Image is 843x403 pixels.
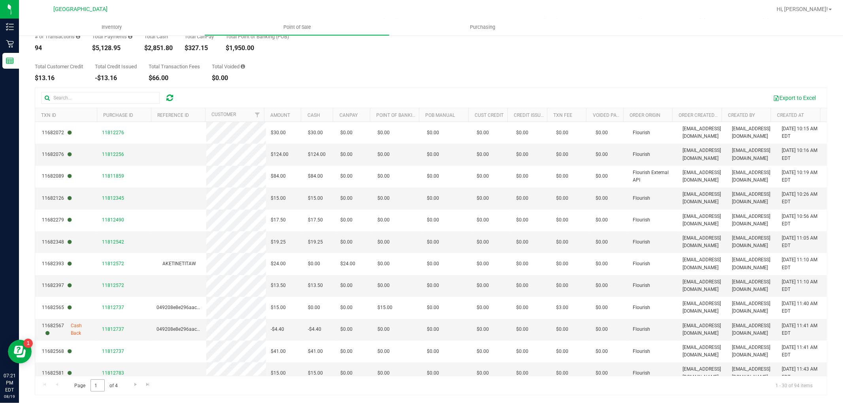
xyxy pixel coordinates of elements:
span: $0.00 [377,282,390,289]
span: $0.00 [427,282,439,289]
span: 11812256 [102,152,124,157]
span: 11682568 [42,348,72,355]
span: [DATE] 10:56 AM EDT [782,213,822,228]
span: $41.00 [271,348,286,355]
p: 07:21 PM EDT [4,372,15,394]
span: $0.00 [427,172,439,180]
div: Total Cash [144,34,173,39]
span: $0.00 [556,326,568,333]
span: [EMAIL_ADDRESS][DOMAIN_NAME] [732,147,773,162]
span: 11811859 [102,173,124,179]
span: $0.00 [308,260,320,268]
span: -$4.40 [308,326,321,333]
span: $0.00 [477,369,489,377]
span: [EMAIL_ADDRESS][DOMAIN_NAME] [732,344,773,359]
button: Export to Excel [768,91,821,105]
span: 11812345 [102,195,124,201]
span: -$4.40 [271,326,284,333]
span: $0.00 [477,129,489,137]
span: $0.00 [596,260,608,268]
span: $0.00 [377,369,390,377]
span: 11682565 [42,304,72,311]
a: Reference ID [157,112,189,118]
span: $0.00 [516,172,528,180]
span: [EMAIL_ADDRESS][DOMAIN_NAME] [683,147,723,162]
span: $0.00 [556,260,568,268]
span: [EMAIL_ADDRESS][DOMAIN_NAME] [732,278,773,293]
div: 94 [35,45,80,51]
span: 11682348 [42,238,72,246]
i: Sum of all voided payment transaction amounts, excluding tips and transaction fees. [241,64,245,69]
span: $0.00 [516,304,528,311]
span: $0.00 [477,326,489,333]
span: 11812572 [102,261,124,266]
span: $0.00 [377,238,390,246]
a: Order Origin [630,112,660,118]
span: $0.00 [477,238,489,246]
span: $0.00 [477,282,489,289]
span: $0.00 [427,238,439,246]
span: $0.00 [377,326,390,333]
span: $0.00 [427,369,439,377]
span: $0.00 [340,348,353,355]
span: $0.00 [596,129,608,137]
a: Point of Banking (POB) [376,112,432,118]
span: $0.00 [556,151,568,158]
span: $0.00 [377,129,390,137]
a: TXN ID [41,112,56,118]
span: $0.00 [596,195,608,202]
span: $30.00 [308,129,323,137]
span: $0.00 [340,172,353,180]
div: Total CanPay [185,34,214,39]
span: $41.00 [308,348,323,355]
a: POB Manual [426,112,455,118]
span: $0.00 [516,260,528,268]
span: $0.00 [477,260,489,268]
span: 049208e8e296aac8dfb46563361537db [157,305,243,310]
span: Flourish [633,304,651,311]
span: $13.50 [308,282,323,289]
a: Purchase ID [103,112,133,118]
div: Total Credit Issued [95,64,137,69]
span: [DATE] 10:16 AM EDT [782,147,822,162]
i: Sum of all successful, non-voided payment transaction amounts, excluding tips and transaction fees. [128,34,132,39]
span: $13.50 [271,282,286,289]
span: [DATE] 11:10 AM EDT [782,256,822,271]
span: Flourish [633,348,651,355]
span: $0.00 [596,238,608,246]
span: $84.00 [308,172,323,180]
span: 11682581 [42,369,72,377]
span: Flourish [633,260,651,268]
span: Flourish [633,238,651,246]
span: $0.00 [516,216,528,224]
span: 11812572 [102,283,124,288]
span: $15.00 [271,304,286,311]
span: Flourish [633,151,651,158]
a: Order Created By [679,112,722,118]
div: $5,128.95 [92,45,132,51]
span: $17.50 [271,216,286,224]
a: Voided Payment [593,112,632,118]
span: 11682072 [42,129,72,137]
span: 11682279 [42,216,72,224]
span: $0.00 [477,348,489,355]
span: [EMAIL_ADDRESS][DOMAIN_NAME] [683,322,723,337]
span: $0.00 [556,348,568,355]
a: CanPay [339,112,358,118]
iframe: Resource center unread badge [23,339,33,348]
span: $0.00 [477,216,489,224]
a: Filter [251,108,264,122]
span: [EMAIL_ADDRESS][DOMAIN_NAME] [732,191,773,206]
span: [DATE] 11:10 AM EDT [782,278,822,293]
span: $0.00 [516,348,528,355]
span: $0.00 [340,129,353,137]
span: AKETINETITAW [162,261,196,266]
span: [EMAIL_ADDRESS][DOMAIN_NAME] [683,366,723,381]
span: Flourish [633,369,651,377]
span: 11682393 [42,260,72,268]
a: Created By [728,112,755,118]
span: 11812737 [102,349,124,354]
span: $0.00 [427,348,439,355]
span: [EMAIL_ADDRESS][DOMAIN_NAME] [732,366,773,381]
span: $0.00 [477,151,489,158]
